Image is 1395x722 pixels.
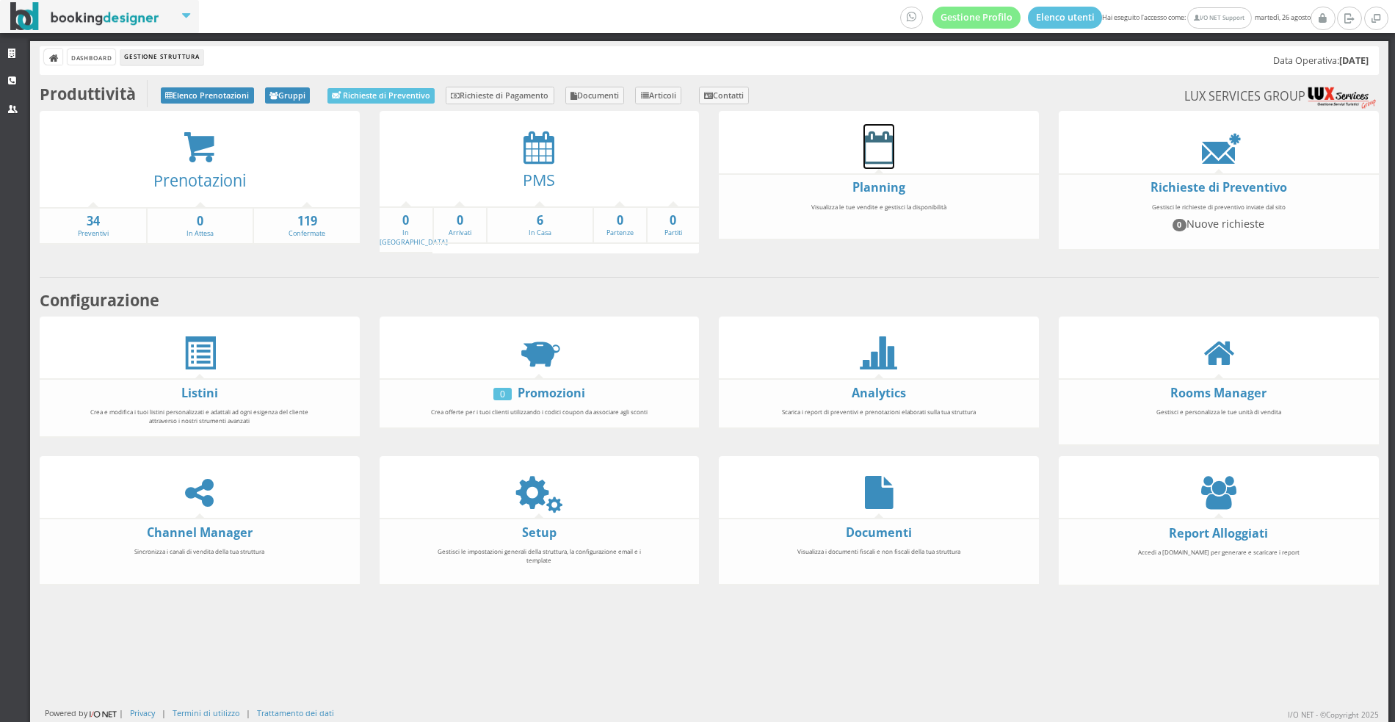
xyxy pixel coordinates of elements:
[147,524,253,541] a: Channel Manager
[81,401,319,431] div: Crea e modifica i tuoi listini personalizzati e adattali ad ogni esigenza del cliente attraverso ...
[488,212,593,229] strong: 6
[148,213,253,239] a: 0In Attesa
[1305,84,1378,111] img: 037ad32bb81911ec87c50608f5526cb6.png
[1273,55,1369,66] h5: Data Operativa:
[1187,7,1251,29] a: I/O NET Support
[120,49,203,65] li: Gestione Struttura
[162,707,166,718] div: |
[265,87,311,104] a: Gruppi
[420,541,658,580] div: Gestisci le impostazioni generali della struttura, la configurazione email e i template
[246,707,250,718] div: |
[1339,54,1369,67] b: [DATE]
[254,213,359,239] a: 119Confermate
[565,87,625,104] a: Documenti
[181,385,218,401] a: Listini
[40,289,159,311] b: Configurazione
[40,213,146,230] strong: 34
[1028,7,1103,29] a: Elenco utenti
[1170,385,1267,401] a: Rooms Manager
[10,2,159,31] img: BookingDesigner.com
[446,87,554,104] a: Richieste di Pagamento
[1106,217,1331,231] h4: Nuove richieste
[1100,401,1338,440] div: Gestisci e personalizza le tue unità di vendita
[434,212,486,229] strong: 0
[594,212,646,229] strong: 0
[87,708,119,720] img: ionet_small_logo.png
[380,212,448,247] a: 0In [GEOGRAPHIC_DATA]
[153,170,246,191] a: Prenotazioni
[1151,179,1287,195] a: Richieste di Preventivo
[257,707,334,718] a: Trattamento dei dati
[148,213,253,230] strong: 0
[1173,219,1187,231] span: 0
[518,385,585,401] a: Promozioni
[488,212,593,238] a: 6In Casa
[161,87,254,104] a: Elenco Prenotazioni
[900,7,1311,29] span: Hai eseguito l'accesso come: martedì, 26 agosto
[40,83,136,104] b: Produttività
[68,49,115,65] a: Dashboard
[635,87,681,104] a: Articoli
[130,707,155,718] a: Privacy
[1100,541,1338,580] div: Accedi a [DOMAIN_NAME] per generare e scaricare i report
[45,707,123,720] div: Powered by |
[254,213,359,230] strong: 119
[648,212,700,238] a: 0Partiti
[493,388,512,400] div: 0
[852,385,906,401] a: Analytics
[699,87,750,104] a: Contatti
[852,179,905,195] a: Planning
[1184,84,1378,111] small: LUX SERVICES GROUP
[846,524,912,541] a: Documenti
[760,541,998,580] div: Visualizza i documenti fiscali e non fiscali della tua struttura
[594,212,646,238] a: 0Partenze
[760,196,998,235] div: Visualizza le tue vendite e gestisci la disponibilità
[522,524,557,541] a: Setup
[380,212,433,229] strong: 0
[1100,196,1338,245] div: Gestisci le richieste di preventivo inviate dal sito
[327,88,435,104] a: Richieste di Preventivo
[420,401,658,423] div: Crea offerte per i tuoi clienti utilizzando i codici coupon da associare agli sconti
[1169,525,1268,541] a: Report Alloggiati
[760,401,998,423] div: Scarica i report di preventivi e prenotazioni elaborati sulla tua struttura
[40,213,146,239] a: 34Preventivi
[173,707,239,718] a: Termini di utilizzo
[81,541,319,580] div: Sincronizza i canali di vendita della tua struttura
[932,7,1021,29] a: Gestione Profilo
[648,212,700,229] strong: 0
[523,169,555,190] a: PMS
[434,212,486,238] a: 0Arrivati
